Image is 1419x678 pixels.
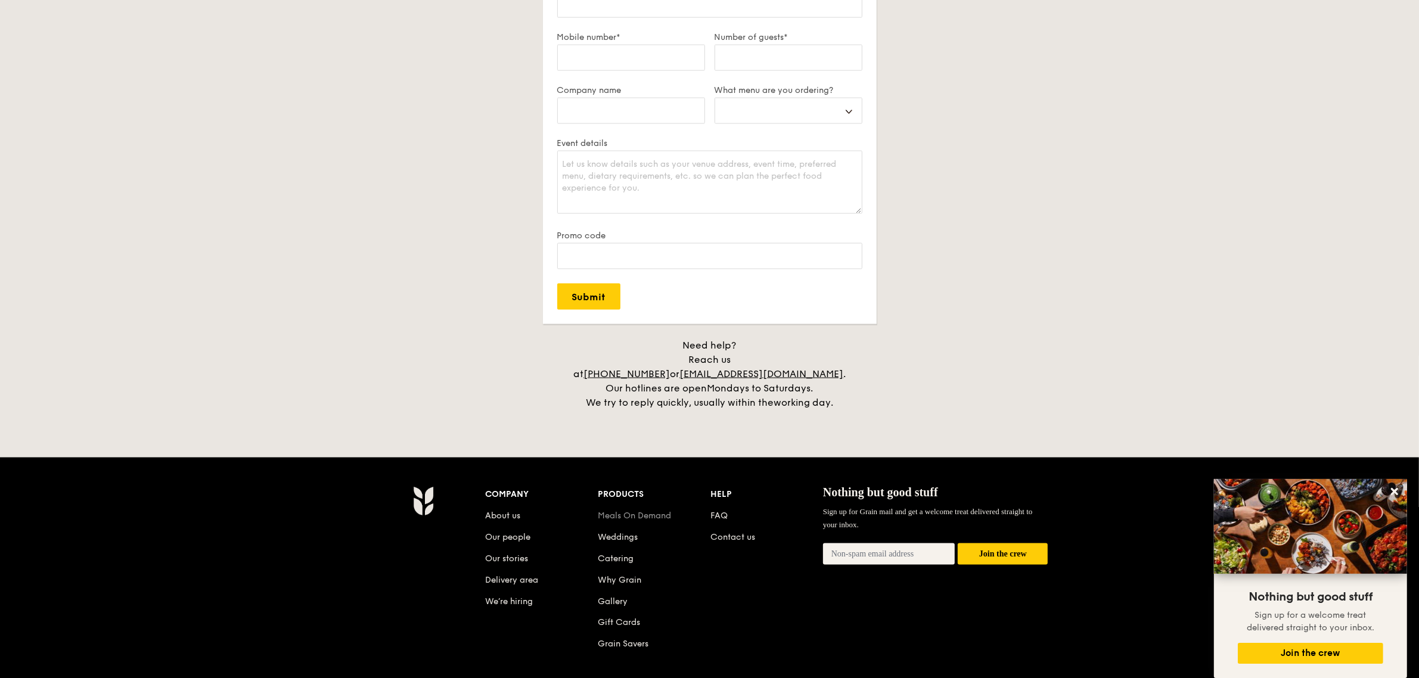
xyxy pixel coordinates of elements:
a: Our stories [486,553,529,564]
label: Mobile number* [557,32,705,42]
a: Meals On Demand [598,511,671,521]
button: Close [1385,482,1404,501]
img: DSC07876-Edit02-Large.jpeg [1214,479,1407,574]
a: We’re hiring [486,596,533,607]
img: AYc88T3wAAAABJRU5ErkJggg== [413,486,434,516]
textarea: Let us know details such as your venue address, event time, preferred menu, dietary requirements,... [557,151,862,214]
span: Nothing but good stuff [823,486,938,499]
button: Join the crew [1238,643,1383,664]
a: [EMAIL_ADDRESS][DOMAIN_NAME] [679,368,843,380]
a: FAQ [710,511,728,521]
span: Sign up for a welcome treat delivered straight to your inbox. [1247,610,1374,633]
span: Sign up for Grain mail and get a welcome treat delivered straight to your inbox. [823,507,1033,529]
label: What menu are you ordering? [715,85,862,95]
a: Why Grain [598,575,641,585]
span: Mondays to Saturdays. [707,382,813,394]
span: working day. [774,397,833,408]
input: Non-spam email address [823,543,955,565]
label: Number of guests* [715,32,862,42]
div: Products [598,486,710,503]
a: Contact us [710,532,755,542]
a: Our people [486,532,531,542]
a: Catering [598,553,634,564]
input: Submit [557,284,620,310]
a: Weddings [598,532,638,542]
a: Delivery area [486,575,539,585]
div: Company [486,486,598,503]
a: [PHONE_NUMBER] [583,368,670,380]
label: Event details [557,138,862,148]
label: Promo code [557,231,862,241]
div: Help [710,486,823,503]
a: Gallery [598,596,628,607]
button: Join the crew [958,543,1048,565]
a: Grain Savers [598,639,648,649]
span: Nothing but good stuff [1249,590,1373,604]
label: Company name [557,85,705,95]
div: Need help? Reach us at or . Our hotlines are open We try to reply quickly, usually within the [561,338,859,410]
a: Gift Cards [598,618,640,628]
a: About us [486,511,521,521]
